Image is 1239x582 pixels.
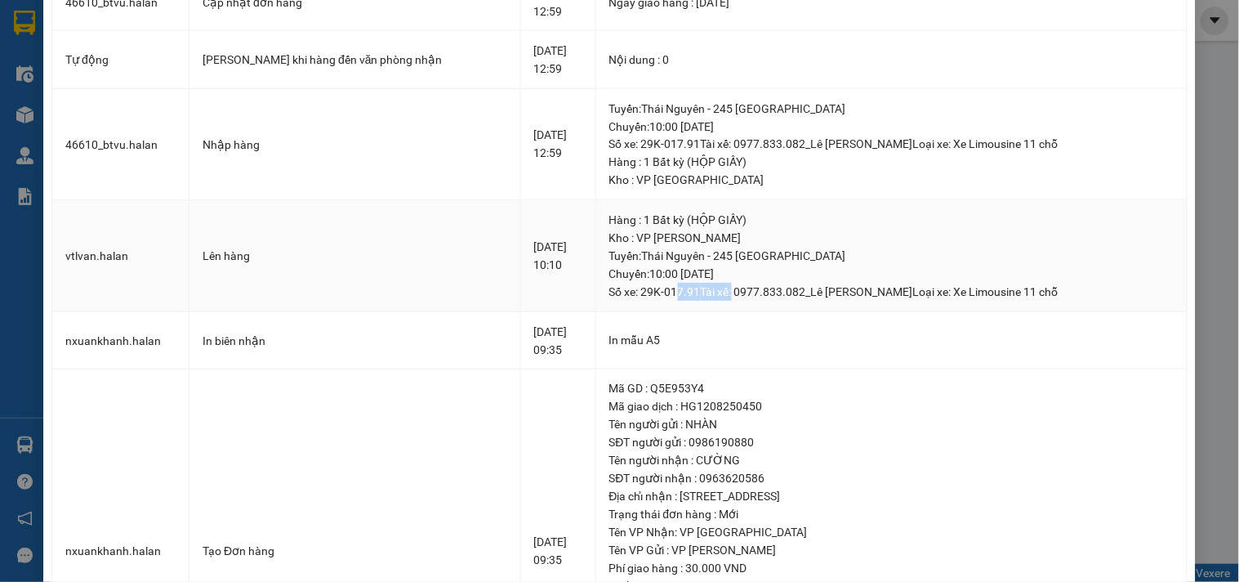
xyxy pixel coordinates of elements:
[609,470,1174,488] div: SĐT người nhận : 0963620586
[52,31,189,89] td: Tự động
[52,200,189,312] td: vtlvan.halan
[20,20,143,102] img: logo.jpg
[609,416,1174,434] div: Tên người gửi : NHÀN
[534,127,582,163] div: [DATE] 12:59
[609,211,1174,229] div: Hàng : 1 Bất kỳ (HỘP GIẤY)
[52,312,189,370] td: nxuankhanh.halan
[609,247,1174,301] div: Tuyến : Thái Nguyên - 245 [GEOGRAPHIC_DATA] Chuyến: 10:00 [DATE] Số xe: 29K-017.91 Tài xế: 0977.8...
[534,533,582,569] div: [DATE] 09:35
[609,452,1174,470] div: Tên người nhận : CƯỜNG
[203,332,507,350] div: In biên nhận
[52,89,189,201] td: 46610_btvu.halan
[609,524,1174,542] div: Tên VP Nhận: VP [GEOGRAPHIC_DATA]
[609,51,1174,69] div: Nội dung : 0
[203,247,507,265] div: Lên hàng
[203,542,507,560] div: Tạo Đơn hàng
[609,380,1174,398] div: Mã GD : Q5E953Y4
[609,398,1174,416] div: Mã giao dịch : HG1208250450
[203,51,507,69] div: [PERSON_NAME] khi hàng đến văn phòng nhận
[20,111,243,166] b: GỬI : VP [GEOGRAPHIC_DATA]
[534,42,582,78] div: [DATE] 12:59
[153,40,683,60] li: 271 - [PERSON_NAME] - [GEOGRAPHIC_DATA] - [GEOGRAPHIC_DATA]
[609,172,1174,190] div: Kho : VP [GEOGRAPHIC_DATA]
[609,560,1174,578] div: Phí giao hàng : 30.000 VND
[609,154,1174,172] div: Hàng : 1 Bất kỳ (HỘP GIẤY)
[534,238,582,274] div: [DATE] 10:10
[203,136,507,154] div: Nhập hàng
[609,332,1174,350] div: In mẫu A5
[534,323,582,359] div: [DATE] 09:35
[609,506,1174,524] div: Trạng thái đơn hàng : Mới
[609,100,1174,154] div: Tuyến : Thái Nguyên - 245 [GEOGRAPHIC_DATA] Chuyến: 10:00 [DATE] Số xe: 29K-017.91 Tài xế: 0977.8...
[609,488,1174,506] div: Địa chỉ nhận : [STREET_ADDRESS]
[609,542,1174,560] div: Tên VP Gửi : VP [PERSON_NAME]
[609,434,1174,452] div: SĐT người gửi : 0986190880
[609,229,1174,247] div: Kho : VP [PERSON_NAME]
